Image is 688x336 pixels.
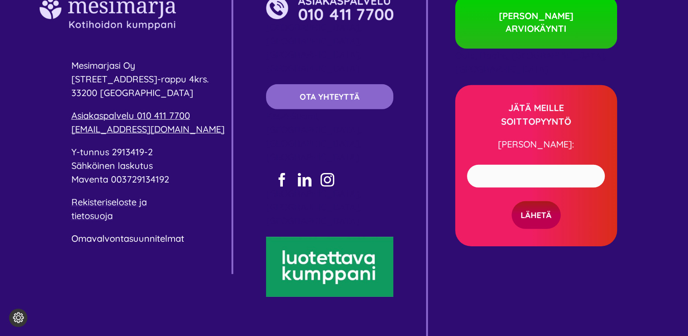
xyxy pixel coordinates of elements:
[478,10,594,35] span: [PERSON_NAME] ARVIOKÄYNTI
[71,196,147,221] a: Rekisteriseloste ja tietosuoja
[71,73,209,85] span: [STREET_ADDRESS]-rappu 4krs.
[498,138,574,150] span: [PERSON_NAME]:
[298,173,311,187] a: linkedin
[467,160,604,229] form: Yhteydenottolomake
[71,146,153,158] span: Y-tunnus 2913419-2
[71,87,193,98] span: 33200 [GEOGRAPHIC_DATA]
[321,173,334,187] a: instagram
[71,173,169,185] span: Maventa 003729134192
[71,110,190,121] a: Asiakaspalvelu 010 411 7700
[71,123,225,135] a: [EMAIL_ADDRESS][DOMAIN_NAME]
[266,188,361,226] span: [GEOGRAPHIC_DATA], [GEOGRAPHIC_DATA], [GEOGRAPHIC_DATA]
[71,60,136,71] span: Mesimarjasi Oy
[275,173,289,187] a: facebook
[300,92,360,102] span: OTA YHTEYTTÄ
[71,160,153,171] span: Sähköinen laskutus
[512,201,561,229] input: LÄHETÄ
[9,309,27,327] button: Evästeasetukset
[266,84,394,109] a: OTA YHTEYTTÄ
[501,102,571,127] strong: JÄTÄ MEILLE SOITTOPYYNTÖ
[266,110,361,163] span: Keski-Suomi, [GEOGRAPHIC_DATA], [GEOGRAPHIC_DATA], [GEOGRAPHIC_DATA]
[71,233,184,244] a: Omavalvontasuunnitelmat
[455,50,607,75] span: Oulu, Raahe, [GEOGRAPHIC_DATA], [GEOGRAPHIC_DATA]
[266,21,361,74] span: [GEOGRAPHIC_DATA], [GEOGRAPHIC_DATA], [GEOGRAPHIC_DATA], [GEOGRAPHIC_DATA]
